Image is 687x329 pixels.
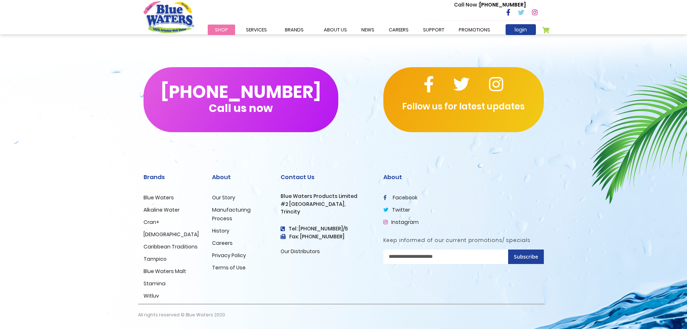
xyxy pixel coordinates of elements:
span: Shop [215,26,228,33]
span: Call Now : [454,1,479,8]
h3: Trincity [281,209,373,215]
a: Our Story [212,194,235,201]
h3: Fax: [PHONE_NUMBER] [281,234,373,240]
p: Follow us for latest updates [383,100,544,113]
a: History [212,227,229,234]
p: All rights reserved © Blue Waters 2020 [138,304,225,325]
button: [PHONE_NUMBER]Call us now [144,67,338,132]
a: careers [382,25,416,35]
h2: Brands [144,174,201,181]
a: Tampico [144,255,167,263]
a: Cran+ [144,218,159,226]
h2: About [212,174,270,181]
a: Blue Waters [144,194,174,201]
a: login [506,24,536,35]
a: Careers [212,239,233,247]
h4: Tel: [PHONE_NUMBER]/5 [281,226,373,232]
span: Services [246,26,267,33]
a: Witluv [144,292,159,299]
a: Our Distributors [281,248,320,255]
a: Blue Waters Malt [144,268,186,275]
a: Stamina [144,280,166,287]
a: Terms of Use [212,264,246,271]
a: [DEMOGRAPHIC_DATA] [144,231,199,238]
h2: About [383,174,544,181]
a: support [416,25,452,35]
a: Instagram [383,218,419,226]
a: about us [317,25,354,35]
h5: Keep informed of our current promotions/ specials [383,237,544,243]
span: Brands [285,26,304,33]
a: Privacy Policy [212,252,246,259]
a: Manufacturing Process [212,206,251,222]
a: Promotions [452,25,497,35]
h2: Contact Us [281,174,373,181]
button: Subscribe [508,250,544,264]
a: Caribbean Traditions [144,243,198,250]
a: twitter [383,206,410,213]
a: News [354,25,382,35]
h3: Blue Waters Products Limited [281,193,373,199]
span: Subscribe [514,253,538,260]
h3: #2 [GEOGRAPHIC_DATA], [281,201,373,207]
a: facebook [383,194,418,201]
a: store logo [144,1,194,33]
span: Call us now [209,106,273,110]
a: Alkaline Water [144,206,180,213]
p: [PHONE_NUMBER] [454,1,526,9]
